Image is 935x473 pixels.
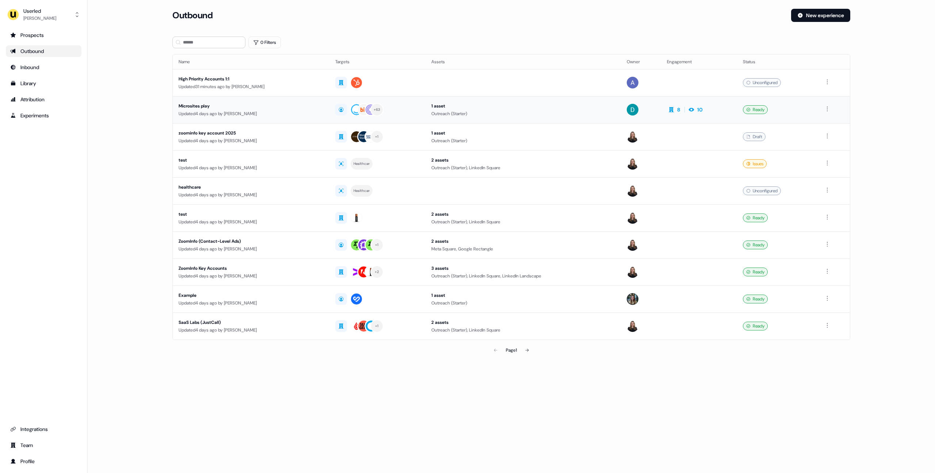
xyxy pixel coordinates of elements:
th: Status [737,54,817,69]
div: Integrations [10,425,77,433]
img: Charlotte [627,293,638,305]
div: Outbound [10,48,77,55]
div: Updated 31 minutes ago by [PERSON_NAME] [179,83,324,90]
div: Team [10,442,77,449]
div: Ready [743,213,768,222]
div: Unconfigured [743,186,781,195]
a: Go to integrations [6,423,81,435]
a: Go to team [6,439,81,451]
div: Ready [743,105,768,114]
div: 2 assets [431,211,615,218]
a: Go to experiments [6,110,81,121]
div: Updated 4 days ago by [PERSON_NAME] [179,110,324,117]
div: Outreach (Starter), LinkedIn Square [431,218,615,226]
div: Draft [743,132,766,141]
div: Userled [23,7,56,15]
a: Go to Inbound [6,61,81,73]
div: Experiments [10,112,77,119]
div: Ready [743,241,768,249]
div: Updated 4 days ago by [PERSON_NAME] [179,326,324,334]
img: Geneviève [627,266,638,278]
th: Assets [425,54,621,69]
div: Updated 4 days ago by [PERSON_NAME] [179,245,324,253]
a: Go to outbound experience [6,45,81,57]
th: Owner [621,54,661,69]
div: + 2 [375,269,379,275]
button: New experience [791,9,850,22]
button: Userled[PERSON_NAME] [6,6,81,23]
div: zoominfo key account 2025 [179,129,324,137]
div: Meta Square, Google Rectangle [431,245,615,253]
div: Page 1 [506,347,517,354]
div: test [179,156,324,164]
img: Geneviève [627,131,638,143]
div: Outreach (Starter), LinkedIn Square [431,164,615,171]
div: Updated 4 days ago by [PERSON_NAME] [179,299,324,307]
div: 8 [677,106,680,113]
div: 2 assets [431,238,615,245]
div: 2 assets [431,319,615,326]
a: Go to prospects [6,29,81,41]
div: Updated 4 days ago by [PERSON_NAME] [179,218,324,226]
a: Go to attribution [6,94,81,105]
div: 1 asset [431,292,615,299]
img: Aaron [627,77,638,88]
th: Targets [329,54,425,69]
div: 10 [697,106,703,113]
div: Updated 4 days ago by [PERSON_NAME] [179,191,324,198]
div: Healthcare [354,160,370,167]
div: test [179,211,324,218]
button: 0 Filters [248,37,281,48]
div: Updated 4 days ago by [PERSON_NAME] [179,164,324,171]
img: Geneviève [627,320,638,332]
a: Go to profile [6,455,81,467]
div: [PERSON_NAME] [23,15,56,22]
div: Microsites play [179,102,324,110]
div: + 1 [375,133,379,140]
div: Ready [743,268,768,276]
a: Go to templates [6,77,81,89]
div: Outreach (Starter) [431,110,615,117]
div: Updated 4 days ago by [PERSON_NAME] [179,137,324,144]
div: Inbound [10,64,77,71]
img: David [627,104,638,116]
h3: Outbound [172,10,213,21]
img: Geneviève [627,212,638,224]
div: Library [10,80,77,87]
div: Prospects [10,31,77,39]
div: Outreach (Starter) [431,299,615,307]
img: Geneviève [627,158,638,170]
div: 3 assets [431,265,615,272]
div: + 1 [375,242,379,248]
img: Geneviève [627,185,638,197]
div: Updated 4 days ago by [PERSON_NAME] [179,272,324,280]
div: Example [179,292,324,299]
div: Profile [10,458,77,465]
th: Engagement [661,54,737,69]
div: Outreach (Starter), LinkedIn Square [431,326,615,334]
div: 1 asset [431,129,615,137]
div: Outreach (Starter), LinkedIn Square, LinkedIn Landscape [431,272,615,280]
div: Issues [743,159,767,168]
div: 1 asset [431,102,615,110]
div: + 63 [374,106,381,113]
div: + 1 [375,323,379,329]
div: Outreach (Starter) [431,137,615,144]
div: 2 assets [431,156,615,164]
img: Geneviève [627,239,638,251]
div: Attribution [10,96,77,103]
div: Ready [743,295,768,303]
div: Unconfigured [743,78,781,87]
div: healthcare [179,183,324,191]
div: ZoomInfo Key Accounts [179,265,324,272]
div: High Priority Accounts 1:1 [179,75,324,83]
th: Name [173,54,329,69]
div: Healthcare [354,188,370,194]
div: Ready [743,322,768,330]
div: SaaS Labs (JustCall) [179,319,324,326]
div: ZoomInfo (Contact-Level Ads) [179,238,324,245]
